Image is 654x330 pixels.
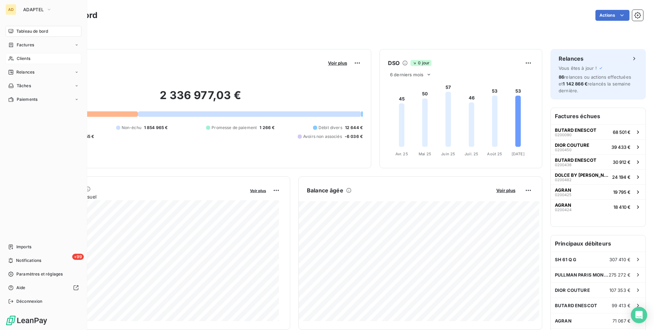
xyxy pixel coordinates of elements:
[23,7,44,12] span: ADAPTEL
[465,152,478,156] tspan: Juil. 25
[38,89,363,109] h2: 2 336 977,03 €
[551,124,645,139] button: BUTARD ENESCOT020009068 501 €
[318,125,342,131] span: Débit divers
[555,157,596,163] span: BUTARD ENESCOT
[303,133,342,140] span: Avoirs non associés
[250,188,266,193] span: Voir plus
[551,169,645,184] button: DOLCE BY [PERSON_NAME] VERSAILL020048224 194 €
[551,199,645,214] button: AGRAN020042418 410 €
[555,257,576,262] span: SH 61 Q G
[559,65,597,71] span: Vous êtes à jour !
[613,129,630,135] span: 68 501 €
[388,59,400,67] h6: DSO
[555,287,590,293] span: DIOR COUTURE
[345,133,363,140] span: -6 036 €
[551,108,645,124] h6: Factures échues
[555,193,572,197] span: 0200425
[345,125,363,131] span: 12 644 €
[555,148,572,152] span: 0200450
[17,56,30,62] span: Clients
[613,204,630,210] span: 18 410 €
[5,4,16,15] div: AD
[5,315,48,326] img: Logo LeanPay
[555,303,597,308] span: BUTARD ENESCOT
[17,42,34,48] span: Factures
[555,133,572,137] span: 0200090
[16,298,43,304] span: Déconnexion
[563,81,588,87] span: 1 142 866 €
[38,193,245,200] span: Chiffre d'affaires mensuel
[16,69,34,75] span: Relances
[555,187,571,193] span: AGRAN
[326,60,349,66] button: Voir plus
[17,83,31,89] span: Tâches
[612,318,630,324] span: 71 067 €
[5,282,81,293] a: Aide
[16,257,41,264] span: Notifications
[487,152,502,156] tspan: Août 25
[122,125,141,131] span: Non-échu
[551,154,645,169] button: BUTARD ENESCOT020043630 912 €
[72,254,84,260] span: +99
[212,125,257,131] span: Promesse de paiement
[17,96,37,103] span: Paiements
[248,187,268,193] button: Voir plus
[609,287,630,293] span: 107 353 €
[16,244,31,250] span: Imports
[551,184,645,199] button: AGRAN020042519 795 €
[496,188,515,193] span: Voir plus
[559,54,583,63] h6: Relances
[611,144,630,150] span: 39 433 €
[16,28,48,34] span: Tableau de bord
[555,172,609,178] span: DOLCE BY [PERSON_NAME] VERSAILL
[555,163,572,167] span: 0200436
[555,208,572,212] span: 0200424
[555,318,572,324] span: AGRAN
[631,307,647,323] div: Open Intercom Messenger
[512,152,525,156] tspan: [DATE]
[494,187,517,193] button: Voir plus
[16,285,26,291] span: Aide
[260,125,275,131] span: 1 266 €
[307,186,343,194] h6: Balance âgée
[441,152,455,156] tspan: Juin 25
[559,74,564,80] span: 86
[419,152,431,156] tspan: Mai 25
[551,139,645,154] button: DIOR COUTURE020045039 433 €
[395,152,408,156] tspan: Avr. 25
[609,272,630,278] span: 275 272 €
[144,125,168,131] span: 1 854 965 €
[555,127,596,133] span: BUTARD ENESCOT
[16,271,63,277] span: Paramètres et réglages
[612,174,630,180] span: 24 194 €
[555,178,572,182] span: 0200482
[613,159,630,165] span: 30 912 €
[551,235,645,252] h6: Principaux débiteurs
[609,257,630,262] span: 307 410 €
[328,60,347,66] span: Voir plus
[559,74,631,93] span: relances ou actions effectuées et relancés la semaine dernière.
[390,72,423,77] span: 6 derniers mois
[555,202,571,208] span: AGRAN
[612,303,630,308] span: 99 413 €
[595,10,629,21] button: Actions
[410,60,432,66] span: 0 jour
[555,272,609,278] span: PULLMAN PARIS MONTPARNASSE
[613,189,630,195] span: 19 795 €
[555,142,589,148] span: DIOR COUTURE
